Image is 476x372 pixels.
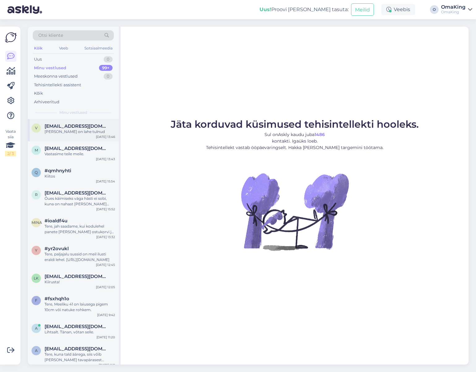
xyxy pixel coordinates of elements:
font: Vastasime teile meile. [45,152,84,156]
font: a [35,348,38,353]
font: #ioaldf4u [45,218,67,224]
font: OmaKing [441,4,465,10]
span: maris.pukk@kaamos.ee [45,146,109,151]
button: Meilid [351,3,374,15]
font: [EMAIL_ADDRESS][DOMAIN_NAME] [45,323,130,329]
font: Arhiveeritud [34,99,59,104]
font: Meeskonna vestlused [34,74,78,79]
font: Kõik [34,91,43,96]
font: 0 [107,74,109,79]
font: Veeb [59,46,68,50]
font: Proovi [PERSON_NAME] tasuta: [271,6,349,12]
font: [EMAIL_ADDRESS][DOMAIN_NAME] [45,273,130,279]
font: 0 [107,57,109,62]
a: OmaKingOmaKing [441,5,472,15]
span: armin@sevensundays.ee [45,324,109,329]
img: Vestlus pole aktiivne [239,156,350,267]
font: [DATE] 13:43 [96,157,115,161]
font: [DATE] 11:20 [96,335,115,339]
font: kontakti. Igaüks loeb. [272,138,318,144]
font: [DATE] 13:32 [96,235,115,239]
font: [DATE] 13:46 [96,135,115,139]
font: [DATE] 9:11 [99,363,115,367]
font: #qmhnyhti [45,168,71,173]
font: Tere, Meeliku 41 on laiusega pigem 10cm või natuke rohkem. [45,302,108,312]
font: Sotsiaalmeedia [84,46,113,50]
span: rickheuvelmans@hotmail.com [45,190,109,196]
font: Tehisintellekti assistent [34,82,81,87]
font: Otsi kliente [38,32,63,38]
font: Tere, jah saadame, kui kodulehel panete [PERSON_NAME] ostukorvi ja lähete maksma siis seal saate ... [45,224,115,256]
font: [EMAIL_ADDRESS][DOMAIN_NAME] [45,346,130,352]
font: OmaKing [441,10,459,14]
img: Askly logo [5,32,17,43]
span: varik900@gmail.com [45,123,109,129]
font: Uus [34,57,42,62]
font: #yr2ovukl [45,246,69,251]
font: Meilid [355,7,370,13]
font: [DATE] 9:42 [97,313,115,317]
font: Kiirusta! [45,280,60,284]
font: v [35,126,37,130]
font: 1486 [315,132,325,137]
font: Veebis [394,6,410,12]
font: Tere, kuna tald äärega, siis võib [PERSON_NAME] tavapärasest suurem number. [45,352,104,368]
font: Kiitos [45,174,55,178]
font: [EMAIL_ADDRESS][DOMAIN_NAME] [45,145,130,151]
font: Õues käimiseks väga hästi ei sobi, kuna on nahast [PERSON_NAME] kardavad niiskust. Kui on kuiv il... [45,196,114,217]
font: [PERSON_NAME] on lahe tulnud [45,129,105,134]
font: y [35,248,37,253]
font: mina [32,220,42,225]
font: [DATE] 15:52 [96,207,115,211]
font: [EMAIL_ADDRESS][DOMAIN_NAME] [45,190,130,196]
font: f [35,298,37,303]
font: [DATE] 12:05 [96,285,115,289]
font: Uus! [259,6,271,12]
font: 99+ [102,65,109,70]
span: annelehtmae77@gmail.com [45,346,109,352]
font: m [35,148,38,152]
font: Kõik [34,46,43,50]
font: Jäta korduvad küsimused tehisintellekti hooleks. [171,118,419,130]
font: / 3 [10,151,14,156]
font: [EMAIL_ADDRESS][DOMAIN_NAME] [45,123,130,129]
font: Sul on [264,132,278,137]
font: Askly kaudu juba [278,132,315,137]
font: O [433,7,436,12]
font: Tehisintellekt vastab ööpäevaringselt. Hakka [PERSON_NAME] targemini töötama. [206,145,384,150]
font: lk [34,276,39,280]
font: [DATE] 12:45 [96,263,115,267]
font: q [35,170,38,175]
font: Lihtsalt. Tänan, võtan selle. [45,330,94,334]
font: 2 [7,151,10,156]
font: a [35,326,38,331]
font: r [35,192,38,197]
font: Tere, paljajalu sussid on meil ilusti eraldi lehel. [URL][DOMAIN_NAME] [45,252,109,262]
font: Minu vestlused [34,65,66,70]
span: pjotr_tih@mail.ru [45,274,109,279]
font: [DATE] 15:54 [96,179,115,183]
font: Vaata siia [6,129,16,139]
font: Minu vestlused [59,110,87,115]
font: #fsxhqh1o [45,296,69,301]
span: #yr2ovukl [45,246,69,251]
